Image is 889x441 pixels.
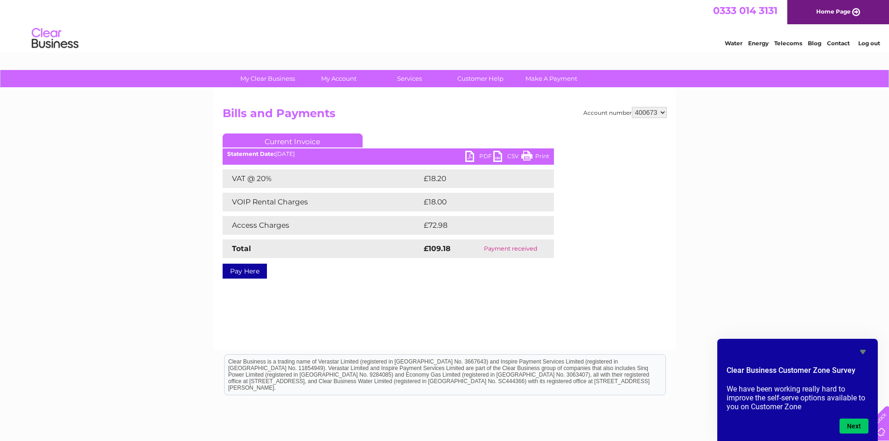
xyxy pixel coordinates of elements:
a: Log out [858,40,880,47]
td: VAT @ 20% [223,169,421,188]
a: Current Invoice [223,133,363,147]
a: Energy [748,40,769,47]
a: My Clear Business [229,70,306,87]
a: PDF [465,151,493,164]
td: £18.20 [421,169,534,188]
a: Blog [808,40,821,47]
div: Account number [583,107,667,118]
button: Next question [840,419,868,434]
a: Pay Here [223,264,267,279]
a: 0333 014 3131 [713,5,777,16]
h2: Bills and Payments [223,107,667,125]
a: CSV [493,151,521,164]
a: Customer Help [442,70,519,87]
td: £18.00 [421,193,535,211]
a: Water [725,40,742,47]
div: Clear Business Customer Zone Survey [727,346,868,434]
h2: Clear Business Customer Zone Survey [727,365,868,381]
img: logo.png [31,24,79,53]
td: Payment received [468,239,553,258]
a: Make A Payment [513,70,590,87]
a: My Account [300,70,377,87]
a: Print [521,151,549,164]
div: [DATE] [223,151,554,157]
b: Statement Date: [227,150,275,157]
a: Telecoms [774,40,802,47]
td: Access Charges [223,216,421,235]
div: Clear Business is a trading name of Verastar Limited (registered in [GEOGRAPHIC_DATA] No. 3667643... [224,5,665,45]
strong: Total [232,244,251,253]
td: £72.98 [421,216,535,235]
p: We have been working really hard to improve the self-serve options available to you on Customer Zone [727,385,868,411]
a: Services [371,70,448,87]
td: VOIP Rental Charges [223,193,421,211]
a: Contact [827,40,850,47]
strong: £109.18 [424,244,450,253]
button: Hide survey [857,346,868,357]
